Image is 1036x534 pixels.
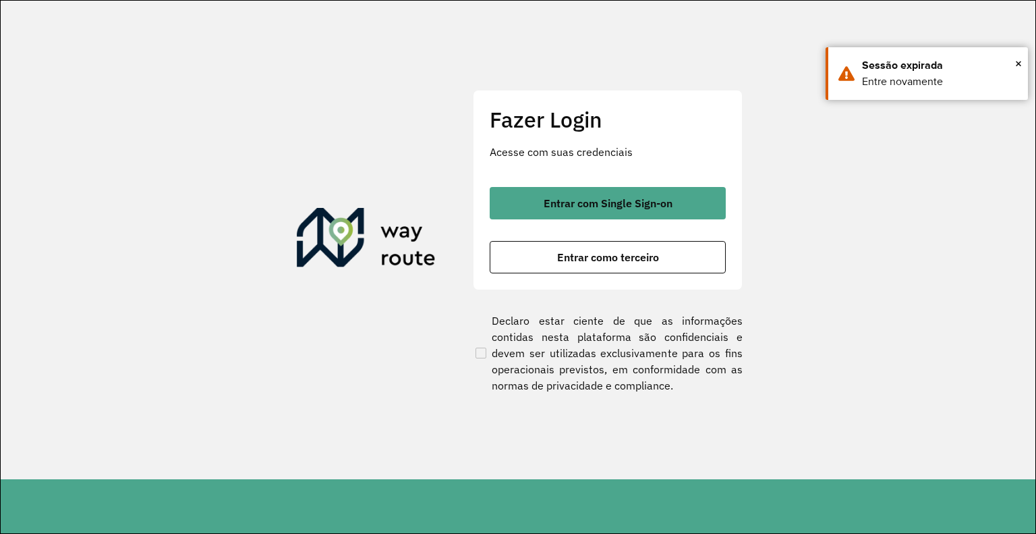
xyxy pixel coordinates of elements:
button: Close [1015,53,1022,74]
div: Sessão expirada [862,57,1018,74]
span: Entrar como terceiro [557,252,659,263]
button: button [490,187,726,219]
button: button [490,241,726,273]
span: × [1015,53,1022,74]
img: Roteirizador AmbevTech [297,208,436,273]
div: Entre novamente [862,74,1018,90]
h2: Fazer Login [490,107,726,132]
label: Declaro estar ciente de que as informações contidas nesta plataforma são confidenciais e devem se... [473,313,743,394]
span: Entrar com Single Sign-on [544,198,672,209]
p: Acesse com suas credenciais [490,144,726,160]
